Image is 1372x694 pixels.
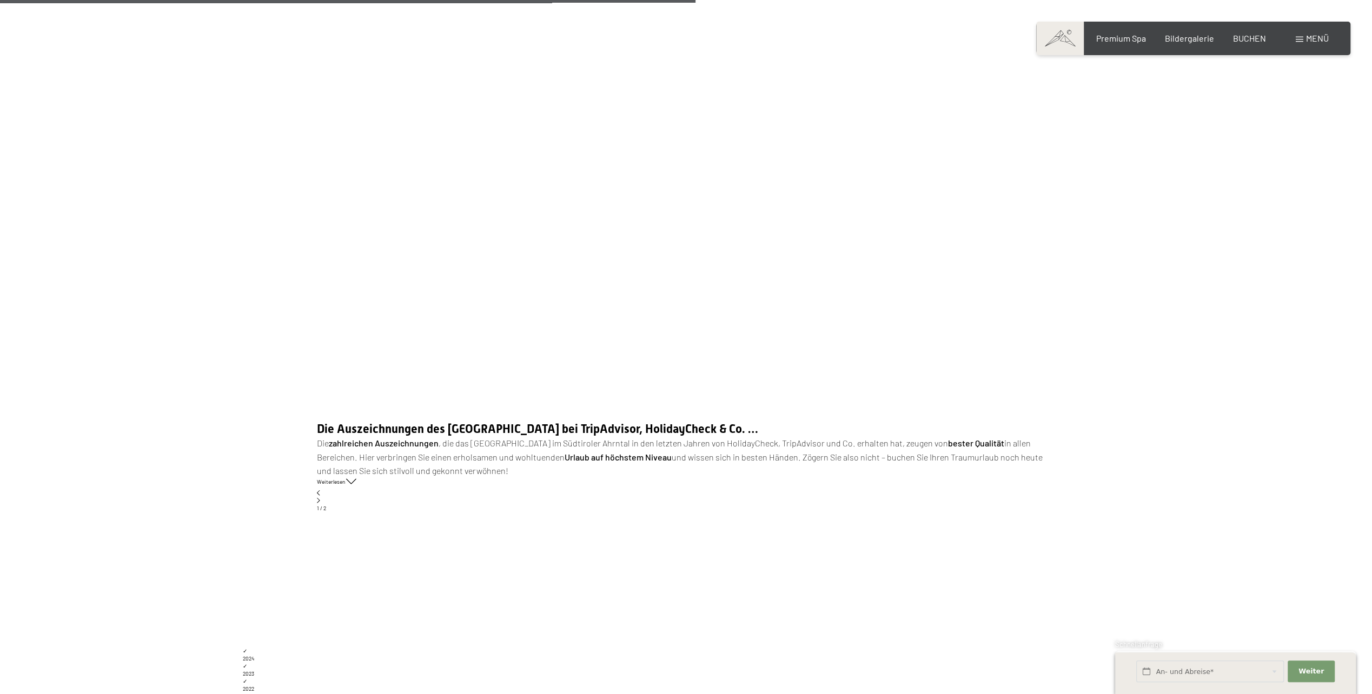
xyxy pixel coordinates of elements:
span: Weiterlesen [317,478,345,485]
span: 2 [323,505,326,511]
span: Weiter [1298,666,1324,676]
span: 1 [317,505,319,511]
span: 2023 [243,670,254,677]
span: Die Auszeichnungen des [GEOGRAPHIC_DATA] bei TripAdvisor, HolidayCheck & Co. … [317,422,758,436]
button: Weiter [1288,660,1334,683]
strong: bester Qualität [948,438,1004,448]
span: ✓ [243,663,247,669]
a: Premium Spa [1096,33,1145,43]
span: ✓ [243,678,247,684]
span: Schnellanfrage [1115,640,1162,649]
img: Unser Hotel im Ahrntal, Urlaubsrefugium für Wellnessfans und Aktive [317,485,320,489]
span: 2022 [243,685,254,692]
p: Die , die das [GEOGRAPHIC_DATA] im Südtiroler Ahrntal in den letzten Jahren von HolidayCheck, Tri... [317,436,1055,478]
strong: zahlreichen Auszeichnungen [329,438,439,448]
span: / [320,505,322,511]
strong: Urlaub auf höchstem Niveau [565,452,672,462]
span: 2024 [243,655,255,662]
a: BUCHEN [1233,33,1266,43]
span: ✓ [243,648,247,654]
span: Menü [1306,33,1329,43]
a: Bildergalerie [1165,33,1214,43]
